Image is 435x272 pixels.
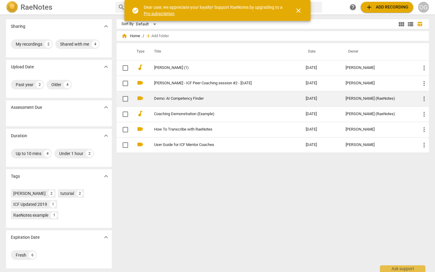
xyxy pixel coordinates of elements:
[341,43,416,60] th: Owner
[13,190,46,196] div: [PERSON_NAME]
[102,23,110,30] span: expand_more
[101,103,111,112] button: Show more
[137,95,144,102] span: videocam
[102,63,110,70] span: expand_more
[11,64,34,70] p: Upload Date
[6,1,111,13] a: LogoRaeNotes
[60,190,74,196] div: tutorial
[301,91,341,106] td: [DATE]
[347,2,358,13] a: Help
[11,133,27,139] p: Duration
[76,190,83,197] div: 2
[101,22,111,31] button: Show more
[137,110,144,117] span: audiotrack
[154,127,284,132] a: How To Transcribe with RaeNotes
[301,43,341,60] th: Date
[301,76,341,91] td: [DATE]
[154,66,284,70] a: [PERSON_NAME] (1)
[29,251,36,259] div: 6
[121,33,140,39] span: Home
[380,265,425,272] div: Ask support
[420,126,428,133] span: more_vert
[48,190,55,197] div: 2
[60,41,89,47] div: Shared with me
[407,21,414,28] span: view_list
[101,62,111,71] button: Show more
[137,141,144,148] span: videocam
[51,82,61,88] div: Older
[50,201,56,208] div: 1
[101,172,111,181] button: Show more
[132,7,139,14] span: check_circle
[346,127,411,132] div: [PERSON_NAME]
[151,34,169,38] span: Add folder
[301,60,341,76] td: [DATE]
[349,4,356,11] span: help
[92,40,99,48] div: 4
[301,106,341,122] td: [DATE]
[154,96,284,101] a: Demo: AI Competency Finder
[64,81,71,88] div: 4
[51,212,57,219] div: 1
[406,20,415,29] button: List view
[102,234,110,241] span: expand_more
[145,33,151,39] span: add
[137,64,144,71] span: audiotrack
[21,3,52,11] h2: RaeNotes
[16,41,42,47] div: My recordings
[420,95,428,102] span: more_vert
[366,4,408,11] span: Add recording
[11,104,42,111] p: Assessment Due
[121,22,134,26] div: Sort By
[45,40,52,48] div: 2
[147,43,301,60] th: Title
[137,125,144,133] span: videocam
[11,173,20,180] p: Tags
[398,21,405,28] span: view_module
[16,151,41,157] div: Up to 10 mins
[101,233,111,242] button: Show more
[102,132,110,139] span: expand_more
[143,34,144,38] span: /
[301,137,341,153] td: [DATE]
[118,4,125,11] span: search
[154,143,284,147] a: User Guide for ICF Mentor Coaches
[144,4,284,17] div: Dear user, we appreciate your loyalty! Support RaeNotes by upgrading to a
[101,131,111,140] button: Show more
[361,2,413,13] button: Upload
[86,150,93,157] div: 2
[301,122,341,137] td: [DATE]
[346,112,411,116] div: [PERSON_NAME] (RaeNotes)
[417,21,423,27] span: table_chart
[44,150,51,157] div: 4
[11,234,40,241] p: Expiration Date
[154,112,284,116] a: Coaching Demonstration (Example)
[11,23,25,30] p: Sharing
[16,252,26,258] div: Fresh
[144,11,175,16] a: Pro subscription
[397,20,406,29] button: Tile view
[136,19,158,29] div: Default
[346,96,411,101] div: [PERSON_NAME] (RaeNotes)
[418,2,429,13] button: OG
[121,33,127,39] span: home
[420,80,428,87] span: more_vert
[420,64,428,72] span: more_vert
[102,104,110,111] span: expand_more
[16,82,34,88] div: Past year
[13,201,47,207] div: ICF Updated 2019
[154,81,284,86] a: [PERSON_NAME] - ICF Peer Coaching session #2 - [DATE]
[102,173,110,180] span: expand_more
[346,66,411,70] div: [PERSON_NAME]
[346,81,411,86] div: [PERSON_NAME]
[291,3,306,18] button: Close
[346,143,411,147] div: [PERSON_NAME]
[36,81,43,88] div: 2
[420,111,428,118] span: more_vert
[59,151,83,157] div: Under 1 hour
[6,1,18,13] img: Logo
[132,43,147,60] th: Type
[13,212,48,218] div: RaeNotes example
[415,20,424,29] button: Table view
